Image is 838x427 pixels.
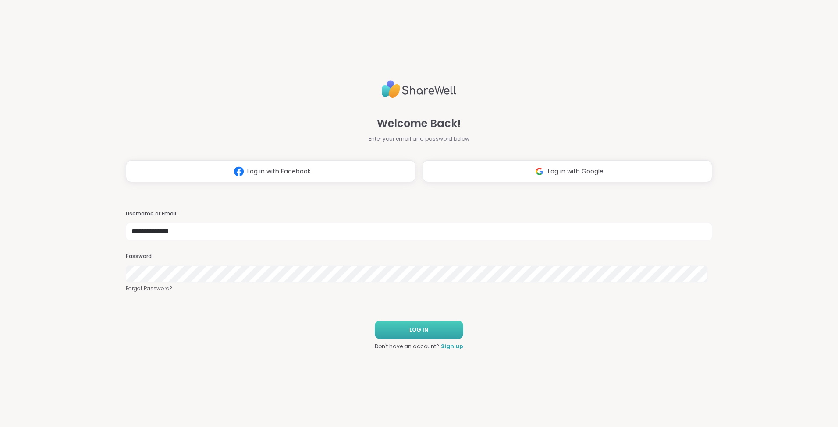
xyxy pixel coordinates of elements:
[126,253,712,260] h3: Password
[126,285,712,293] a: Forgot Password?
[409,326,428,334] span: LOG IN
[382,77,456,102] img: ShareWell Logo
[441,342,463,350] a: Sign up
[423,160,712,182] button: Log in with Google
[247,167,311,176] span: Log in with Facebook
[126,160,415,182] button: Log in with Facebook
[375,342,439,350] span: Don't have an account?
[377,116,461,131] span: Welcome Back!
[231,163,247,180] img: ShareWell Logomark
[126,210,712,218] h3: Username or Email
[375,321,463,339] button: LOG IN
[369,135,469,143] span: Enter your email and password below
[531,163,548,180] img: ShareWell Logomark
[548,167,604,176] span: Log in with Google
